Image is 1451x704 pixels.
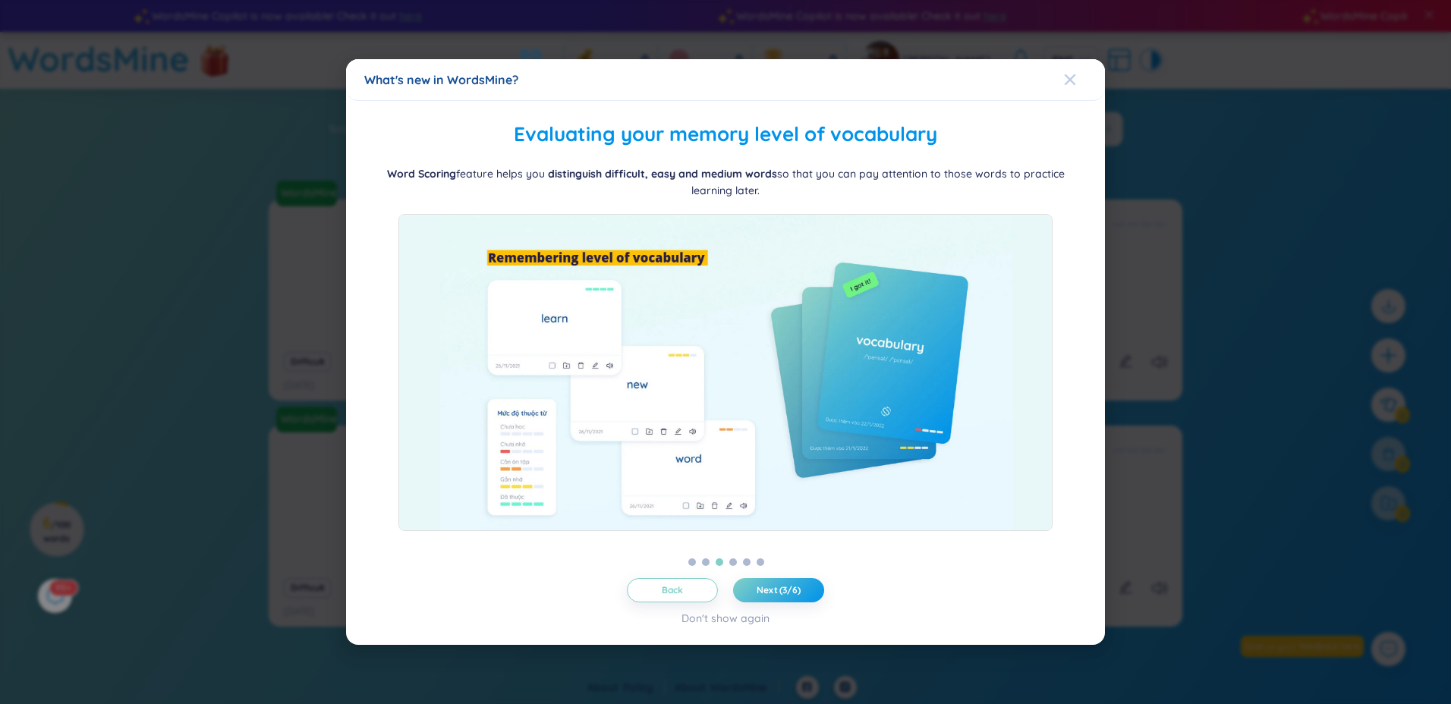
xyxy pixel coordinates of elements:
div: Don't show again [681,610,770,627]
button: 5 [743,558,751,566]
h2: Evaluating your memory level of vocabulary [364,119,1087,150]
div: What's new in WordsMine? [364,71,1087,88]
b: Word Scoring [387,167,456,181]
span: Back [662,584,684,596]
span: Next (3/6) [757,584,801,596]
button: Next (3/6) [733,578,824,602]
button: 1 [688,558,696,566]
button: Back [627,578,718,602]
button: Close [1064,59,1105,100]
button: 2 [702,558,710,566]
b: distinguish difficult, easy and medium words [548,167,777,181]
span: feature helps you so that you can pay attention to those words to practice learning later. [387,167,1065,197]
button: 3 [716,558,723,566]
button: 6 [757,558,764,566]
button: 4 [729,558,737,566]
